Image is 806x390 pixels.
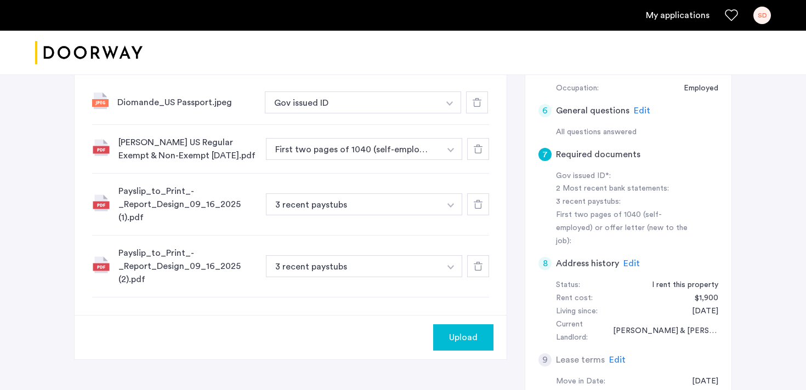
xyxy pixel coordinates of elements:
[118,246,257,286] div: Payslip_to_Print_-_Report_Design_09_16_2025 (2).pdf
[556,148,640,161] h5: Required documents
[681,305,718,318] div: 09/01/2022
[556,82,599,95] div: Occupation:
[439,91,461,113] button: button
[725,9,738,22] a: Favorites
[556,375,605,388] div: Move in Date:
[118,136,257,162] div: [PERSON_NAME] US Regular Exempt & Non-Exempt [DATE].pdf
[556,104,629,117] h5: General questions
[556,292,593,305] div: Rent cost:
[446,101,453,106] img: arrow
[440,255,462,277] button: button
[556,257,619,270] h5: Address history
[118,185,257,224] div: Payslip_to_Print_-_Report_Design_09_16_2025 (1).pdf
[265,91,439,113] button: button
[556,279,580,292] div: Status:
[556,318,602,345] div: Current Landlord:
[538,148,552,161] div: 7
[538,104,552,117] div: 6
[449,331,478,344] span: Upload
[92,194,110,211] img: file
[673,82,718,95] div: Employed
[440,193,462,215] button: button
[447,148,454,152] img: arrow
[117,96,256,109] div: Diomande_US Passport.jpeg
[266,255,440,277] button: button
[753,7,771,24] div: SD
[681,375,718,388] div: 10/15/2025
[266,138,440,160] button: button
[556,126,718,139] div: All questions answered
[447,265,454,269] img: arrow
[602,325,718,338] div: Jose & Hilda Diaz
[538,257,552,270] div: 8
[684,292,718,305] div: $1,900
[440,138,462,160] button: button
[35,32,143,73] img: logo
[641,279,718,292] div: I rent this property
[92,139,110,156] img: file
[556,209,694,248] div: First two pages of 1040 (self-employed) or offer letter (new to the job):
[556,170,694,183] div: Gov issued ID*:
[433,324,493,351] button: button
[634,106,650,115] span: Edit
[556,182,694,196] div: 2 Most recent bank statements:
[538,353,552,366] div: 9
[92,256,110,273] img: file
[609,355,626,364] span: Edit
[556,196,694,209] div: 3 recent paystubs:
[35,32,143,73] a: Cazamio logo
[447,203,454,208] img: arrow
[556,305,598,318] div: Living since:
[623,259,640,268] span: Edit
[646,9,709,22] a: My application
[556,353,605,366] h5: Lease terms
[266,193,440,215] button: button
[92,93,109,109] img: file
